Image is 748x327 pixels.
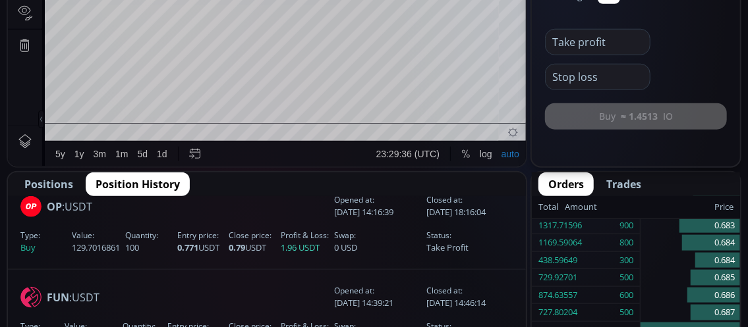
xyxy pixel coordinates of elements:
span: Position History [96,176,180,192]
div: 438.59649 [538,252,577,269]
button: Trades [596,172,651,196]
div: Market open [181,30,193,42]
div: 0.60 [212,32,228,42]
span: :USDT [47,199,92,214]
div: 800 [619,234,633,251]
span: [DATE] 14:39:21 [331,280,424,315]
span: [DATE] 14:46:14 [424,280,516,315]
span: [DATE] 14:16:39 [331,189,424,224]
div: 0.59 [265,32,281,42]
button: Positions [14,172,83,196]
div: Compare [177,7,216,18]
span: Buy [18,224,70,260]
div: 300 [619,252,633,269]
div: 500 [619,304,633,321]
div: 0.684 [641,234,740,252]
div: L [260,32,265,42]
div: 0.69 [293,32,309,42]
div: 0.686 [641,287,740,305]
div: 1169.59064 [538,234,582,251]
div: 0.685 [641,269,740,287]
span: Positions [24,176,73,192]
div: 18.138M [76,47,110,57]
div: Amount [565,199,597,216]
div: 0.687 [641,304,740,322]
div: O [204,32,211,42]
span: USDT [175,224,227,260]
div: Volume [43,47,71,57]
div: +0.09 (+15.22%) [313,32,377,42]
div: Total [538,199,565,216]
div: D [112,7,119,18]
div: 500 [619,269,633,286]
b: 0.79 [229,241,246,253]
span: USDT [227,224,279,260]
div: 600 [619,287,633,304]
b: OP [47,199,62,214]
span: Take Profit [424,224,516,260]
button: Position History [86,172,190,196]
span: :USDT [47,289,100,305]
div: 729.92701 [538,269,577,286]
div: IO [43,30,58,42]
span: 0 USD [331,224,424,260]
div: Price [597,199,734,216]
span: 1.96 USDT [278,224,331,260]
div: 900 [619,217,633,234]
button: Orders [538,172,594,196]
div: C [285,32,292,42]
div: 874.63557 [538,287,577,304]
div: 0.684 [641,252,740,270]
div: [DOMAIN_NAME] [79,30,171,42]
div: 0.683 [641,217,740,235]
div:  [12,176,22,188]
span: 129.7016861 [70,224,123,260]
span: Orders [548,176,584,192]
b: FUN [47,290,69,305]
b: 0.771 [177,241,198,253]
div: 0.71 [239,32,255,42]
span: 100 [123,224,175,260]
div: 1317.71596 [538,217,582,234]
div: 727.80204 [538,304,577,321]
span: [DATE] 18:16:04 [424,189,516,224]
div: H [232,32,239,42]
span: Trades [606,176,641,192]
div: 1D [58,30,79,42]
div: Indicators [246,7,286,18]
